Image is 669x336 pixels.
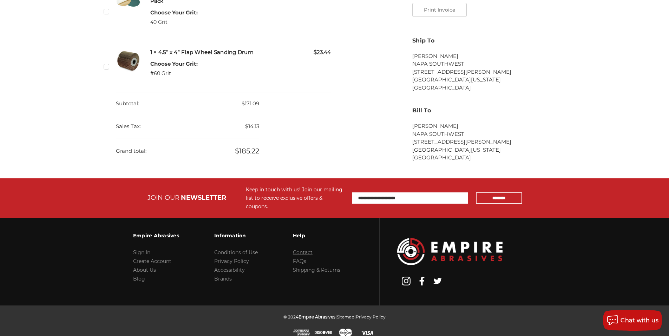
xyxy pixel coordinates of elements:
img: Empire Abrasives Logo Image [397,238,503,265]
li: [PERSON_NAME] [412,52,553,60]
li: [STREET_ADDRESS][PERSON_NAME] [412,138,553,146]
h3: Information [214,228,258,243]
a: Shipping & Returns [293,267,340,273]
dd: $171.09 [116,92,259,116]
h3: Ship To [412,37,553,45]
h3: Bill To [412,106,553,115]
a: Privacy Policy [356,314,386,319]
button: Chat with us [603,310,662,331]
li: [PERSON_NAME] [412,122,553,130]
h5: 1 × 4.5” x 4” Flap Wheel Sanding Drum [150,48,331,57]
dt: Grand total: [116,140,146,163]
a: FAQs [293,258,306,264]
dt: Choose Your Grit: [150,60,198,68]
a: Accessibility [214,267,245,273]
li: [GEOGRAPHIC_DATA][US_STATE] [412,76,553,84]
dd: $14.13 [116,115,259,138]
dd: 40 Grit [150,19,198,26]
span: NEWSLETTER [181,194,226,202]
a: Create Account [133,258,171,264]
li: [GEOGRAPHIC_DATA] [412,84,553,92]
dt: Sales Tax: [116,115,141,138]
li: NAPA SOUTHWEST [412,130,553,138]
dd: #60 Grit [150,70,198,77]
a: Blog [133,276,145,282]
a: Sign In [133,249,150,256]
a: Brands [214,276,232,282]
a: Privacy Policy [214,258,249,264]
li: NAPA SOUTHWEST [412,60,553,68]
li: [GEOGRAPHIC_DATA] [412,154,553,162]
h3: Empire Abrasives [133,228,179,243]
a: About Us [133,267,156,273]
dt: Choose Your Grit: [150,9,198,17]
span: $23.44 [314,48,331,57]
p: © 2024 | | [283,312,386,321]
dd: $185.22 [116,138,259,164]
li: [STREET_ADDRESS][PERSON_NAME] [412,68,553,76]
span: JOIN OUR [147,194,179,202]
span: Empire Abrasives [299,314,335,319]
dt: Subtotal: [116,92,139,115]
a: Contact [293,249,313,256]
div: Keep in touch with us! Join our mailing list to receive exclusive offers & coupons. [246,185,345,211]
li: [GEOGRAPHIC_DATA][US_STATE] [412,146,553,154]
a: Sitemap [337,314,354,319]
button: Print Invoice [412,3,467,17]
img: 4.5 inch x 4 inch flap wheel sanding drum [116,48,140,73]
span: Chat with us [621,317,658,324]
a: Conditions of Use [214,249,258,256]
h3: Help [293,228,340,243]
